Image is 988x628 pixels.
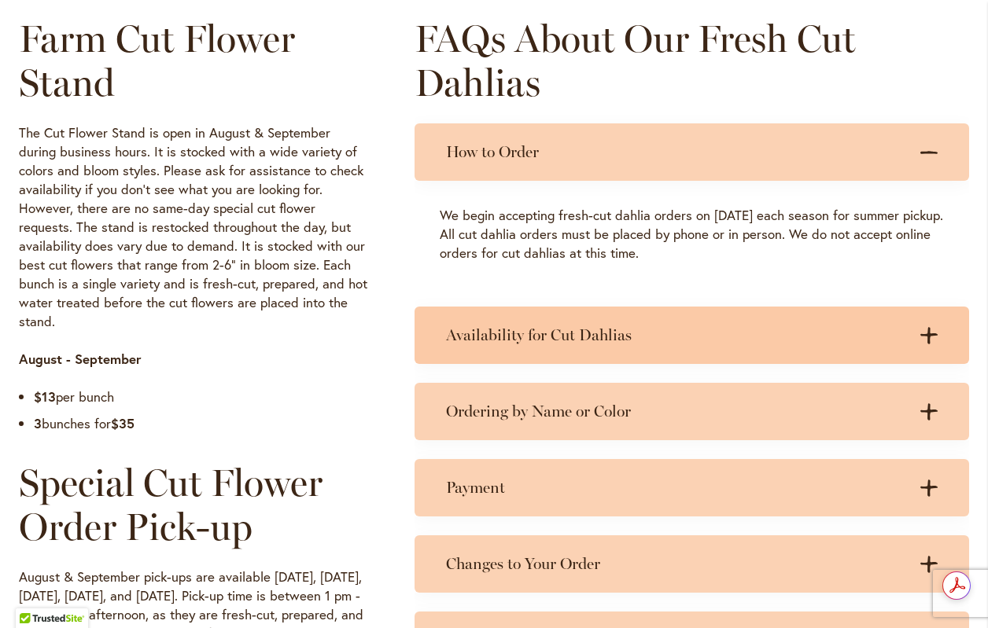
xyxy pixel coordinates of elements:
h3: How to Order [446,142,906,162]
li: bunches for [34,414,369,433]
h2: Farm Cut Flower Stand [19,17,369,105]
li: per bunch [34,387,369,406]
summary: Ordering by Name or Color [415,383,969,440]
p: We begin accepting fresh-cut dahlia orders on [DATE] each season for summer pickup. All cut dahli... [440,206,944,263]
strong: $35 [111,414,135,432]
h3: Changes to Your Order [446,554,906,574]
summary: Changes to Your Order [415,535,969,593]
h3: Payment [446,478,906,498]
summary: Payment [415,459,969,516]
strong: 3 [34,414,42,432]
h2: Special Cut Flower Order Pick-up [19,461,369,549]
summary: How to Order [415,123,969,181]
h2: FAQs About Our Fresh Cut Dahlias [415,17,969,105]
summary: Availability for Cut Dahlias [415,307,969,364]
p: The Cut Flower Stand is open in August & September during business hours. It is stocked with a wi... [19,123,369,331]
h3: Availability for Cut Dahlias [446,325,906,345]
strong: $13 [34,387,56,406]
strong: August - September [19,350,142,368]
h3: Ordering by Name or Color [446,402,906,421]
